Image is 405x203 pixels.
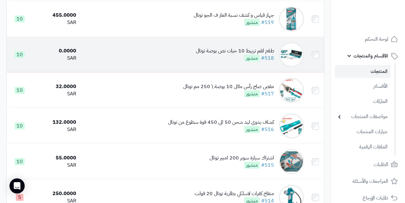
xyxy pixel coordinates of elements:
span: منشور [244,126,260,133]
div: 32.0000 [35,83,76,90]
span: 5 [16,194,23,201]
img: كشاف يدوى ليد شحن 50 الى 450 قوة سطوع من توتال [279,113,304,139]
div: SAR [35,126,76,133]
a: المنتجات [335,65,391,78]
a: الملفات الرقمية [335,140,391,154]
img: مقص صاج رأس مائل 10 بوصة \ 250 مم توتال [279,78,304,103]
img: ﺍﺷﺗﺭﺍﻙ ﺳﻳﺎﺭﺓ سوبر 200 امبير توتال [279,149,304,174]
div: ﻁﻘﻡ لقم تربيط 10 حبات نص بوصة توتال [196,47,274,55]
div: 55.0000 [35,154,76,162]
span: منشور [244,90,260,97]
div: SAR [35,19,76,26]
a: الماركات [335,95,391,108]
div: كشاف يدوى ليد شحن 50 الى 450 قوة سطوع من توتال [168,119,274,126]
a: الأقسام [335,80,391,93]
a: #517 [261,90,274,98]
div: منفاخ كفرات لاسلكي بطارية توتال 20 فولت [195,190,274,197]
span: 10 [15,51,25,58]
div: مقص صاج رأس مائل 10 بوصة \ 250 مم توتال [183,83,274,90]
img: جهاز قياس و كشف نسبة الغاز ف الجو توتال [279,6,304,32]
a: #519 [261,19,274,26]
span: الطلبات [374,160,388,169]
img: ﻁﻘﻡ لقم تربيط 10 حبات نص بوصة توتال [279,42,304,67]
div: SAR [35,90,76,98]
div: SAR [35,55,76,62]
div: 132.0000 [35,119,76,126]
span: منشور [244,55,260,62]
div: Open Intercom Messenger [9,178,25,194]
span: لوحة التحكم [365,35,388,44]
a: لوحة التحكم [335,32,401,47]
a: الطلبات [335,157,401,172]
a: #518 [261,54,274,62]
span: طلبات الإرجاع [363,194,388,202]
div: جهاز قياس و كشف نسبة الغاز ف الجو توتال [194,12,274,19]
a: المراجعات والأسئلة [335,174,401,189]
div: SAR [35,162,76,169]
span: 10 [15,87,25,94]
div: 0.0000 [35,47,76,55]
a: #516 [261,126,274,133]
a: خيارات المنتجات [335,125,391,139]
div: 455.0000 [35,12,76,19]
span: منشور [244,19,260,26]
img: logo-2.png [362,18,399,31]
a: مواصفات المنتجات [335,110,391,123]
span: 10 [15,15,25,22]
span: الأقسام والمنتجات [353,51,388,60]
span: المراجعات والأسئلة [352,177,388,186]
span: منشور [244,162,260,169]
a: #515 [261,161,274,169]
div: ﺍﺷﺗﺭﺍﻙ ﺳﻳﺎﺭﺓ سوبر 200 امبير توتال [209,154,274,162]
div: 250.0000 [35,190,76,197]
span: 10 [15,158,25,165]
span: 10 [15,122,25,129]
